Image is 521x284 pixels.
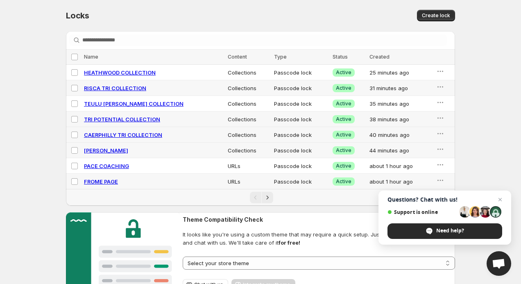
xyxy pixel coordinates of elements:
td: Passcode lock [272,80,330,96]
td: Passcode lock [272,158,330,174]
span: Close chat [495,195,505,204]
td: Passcode lock [272,96,330,111]
a: RISCA TRI COLLECTION [84,85,146,91]
a: PACE COACHING [84,163,129,169]
td: Collections [225,127,272,143]
td: 35 minutes ago [367,96,433,111]
a: FROME PAGE [84,178,118,185]
td: 31 minutes ago [367,80,433,96]
span: It looks like you're using a custom theme that may require a quick setup. Just select your theme ... [183,230,455,247]
span: Active [336,178,351,185]
td: Passcode lock [272,127,330,143]
td: 40 minutes ago [367,127,433,143]
td: URLs [225,158,272,174]
strong: for free! [279,239,300,246]
td: 25 minutes ago [367,65,433,80]
td: 44 minutes ago [367,143,433,158]
a: TEULU [PERSON_NAME] COLLECTION [84,100,183,107]
td: about 1 hour ago [367,158,433,174]
h2: Theme Compatibility Check [183,216,455,224]
span: Active [336,163,351,169]
a: HEATHWOOD COLLECTION [84,69,156,76]
nav: Pagination [66,189,455,206]
td: 38 minutes ago [367,111,433,127]
span: Active [336,85,351,91]
td: about 1 hour ago [367,174,433,189]
span: Need help? [436,227,464,234]
span: Created [369,54,390,60]
td: Collections [225,96,272,111]
span: Active [336,100,351,107]
span: Support is online [387,209,456,215]
div: Need help? [387,223,502,239]
span: Active [336,69,351,76]
a: CAERPHILLY TRI COLLECTION [84,132,162,138]
td: Passcode lock [272,174,330,189]
td: Collections [225,143,272,158]
td: Collections [225,80,272,96]
td: Passcode lock [272,111,330,127]
td: Collections [225,111,272,127]
span: Type [274,54,287,60]
span: Questions? Chat with us! [387,196,502,203]
span: Name [84,54,98,60]
button: Next [262,192,273,203]
td: Passcode lock [272,65,330,80]
span: Active [336,132,351,138]
a: TRI POTENTIAL COLLECTION [84,116,160,123]
button: Create lock [417,10,455,21]
td: Passcode lock [272,143,330,158]
span: Status [333,54,348,60]
td: URLs [225,174,272,189]
td: Collections [225,65,272,80]
a: [PERSON_NAME] [84,147,128,154]
span: Active [336,147,351,154]
span: Content [228,54,247,60]
span: Create lock [422,12,450,19]
span: Locks [66,11,89,20]
span: Active [336,116,351,123]
div: Open chat [487,251,511,276]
